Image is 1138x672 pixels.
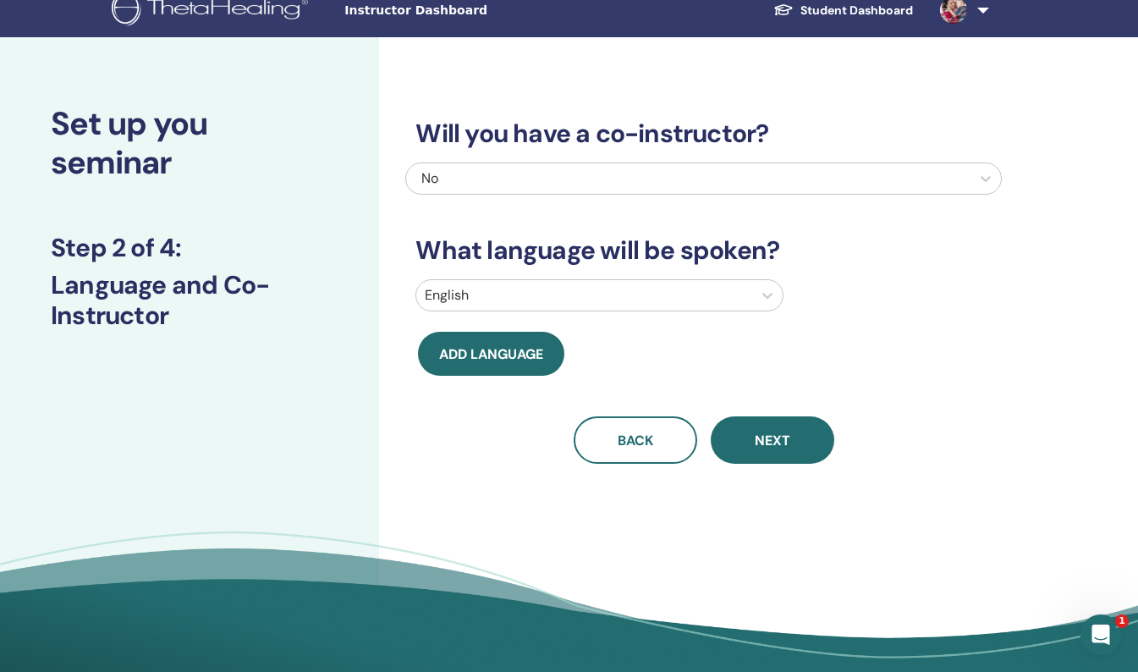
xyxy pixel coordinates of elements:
[618,432,653,449] span: Back
[418,332,564,376] button: Add language
[344,2,598,19] span: Instructor Dashboard
[51,233,328,263] h3: Step 2 of 4 :
[405,118,1002,149] h3: Will you have a co-instructor?
[51,270,328,331] h3: Language and Co-Instructor
[51,105,328,182] h2: Set up you seminar
[1115,614,1129,628] span: 1
[773,3,794,17] img: graduation-cap-white.svg
[439,345,543,363] span: Add language
[421,169,438,187] span: No
[1080,614,1121,655] iframe: Intercom live chat
[405,235,1002,266] h3: What language will be spoken?
[574,416,697,464] button: Back
[711,416,834,464] button: Next
[755,432,790,449] span: Next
